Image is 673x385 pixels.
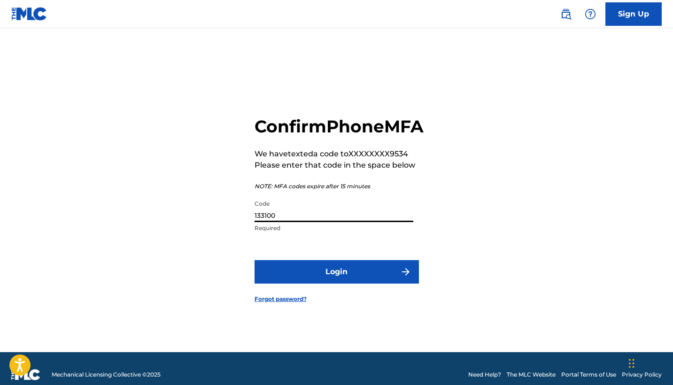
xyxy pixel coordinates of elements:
img: help [585,8,596,20]
a: The MLC Website [507,370,556,379]
p: We have texted a code to XXXXXXXX9534 [255,148,424,160]
p: Required [255,224,413,232]
a: Public Search [557,5,575,23]
img: MLC Logo [11,7,47,21]
img: f7272a7cc735f4ea7f67.svg [400,266,411,277]
a: Privacy Policy [622,370,662,379]
p: Please enter that code in the space below [255,160,424,171]
a: Portal Terms of Use [561,370,616,379]
button: Login [255,260,419,284]
a: Need Help? [468,370,501,379]
div: Drag [629,349,634,377]
h2: Confirm Phone MFA [255,116,424,137]
div: Help [581,5,600,23]
p: NOTE: MFA codes expire after 15 minutes [255,182,424,191]
a: Forgot password? [255,295,307,303]
span: Mechanical Licensing Collective © 2025 [52,370,161,379]
img: logo [11,369,40,380]
a: Sign Up [605,2,662,26]
img: search [560,8,572,20]
iframe: Chat Widget [626,340,673,385]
